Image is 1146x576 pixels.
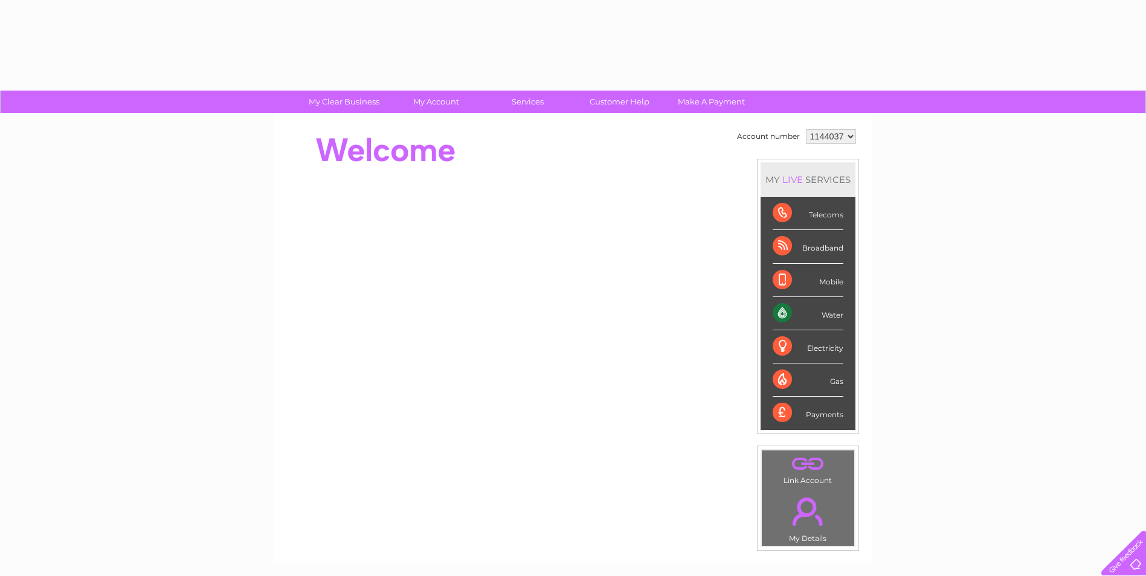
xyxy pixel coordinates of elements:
td: Link Account [761,450,855,488]
td: My Details [761,487,855,546]
div: Electricity [773,330,843,363]
div: Water [773,297,843,330]
div: Mobile [773,264,843,297]
div: Payments [773,397,843,429]
a: . [765,453,851,475]
a: . [765,490,851,533]
div: MY SERVICES [761,162,855,197]
div: LIVE [780,174,805,185]
td: Account number [734,126,803,147]
a: Customer Help [570,91,669,113]
a: My Clear Business [294,91,394,113]
div: Broadband [773,230,843,263]
div: Gas [773,363,843,397]
a: Make A Payment [662,91,761,113]
div: Telecoms [773,197,843,230]
a: Services [478,91,578,113]
a: My Account [386,91,486,113]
